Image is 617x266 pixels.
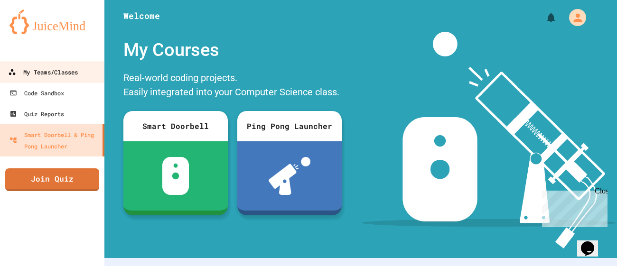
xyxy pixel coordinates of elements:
[4,4,65,60] div: Chat with us now!Close
[538,187,608,227] iframe: chat widget
[9,87,64,99] div: Code Sandbox
[123,111,228,141] div: Smart Doorbell
[119,68,346,104] div: Real-world coding projects. Easily integrated into your Computer Science class.
[9,108,64,119] div: Quiz Reports
[577,228,608,257] iframe: chat widget
[162,157,189,195] img: sdb-white.svg
[237,111,342,141] div: Ping Pong Launcher
[362,32,616,248] img: banner-image-my-projects.png
[8,66,78,78] div: My Teams/Classes
[559,7,589,28] div: My Account
[9,9,95,34] img: logo-orange.svg
[5,168,99,191] a: Join Quiz
[528,9,559,26] div: My Notifications
[119,32,346,68] div: My Courses
[9,129,99,152] div: Smart Doorbell & Ping Pong Launcher
[269,157,311,195] img: ppl-with-ball.png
